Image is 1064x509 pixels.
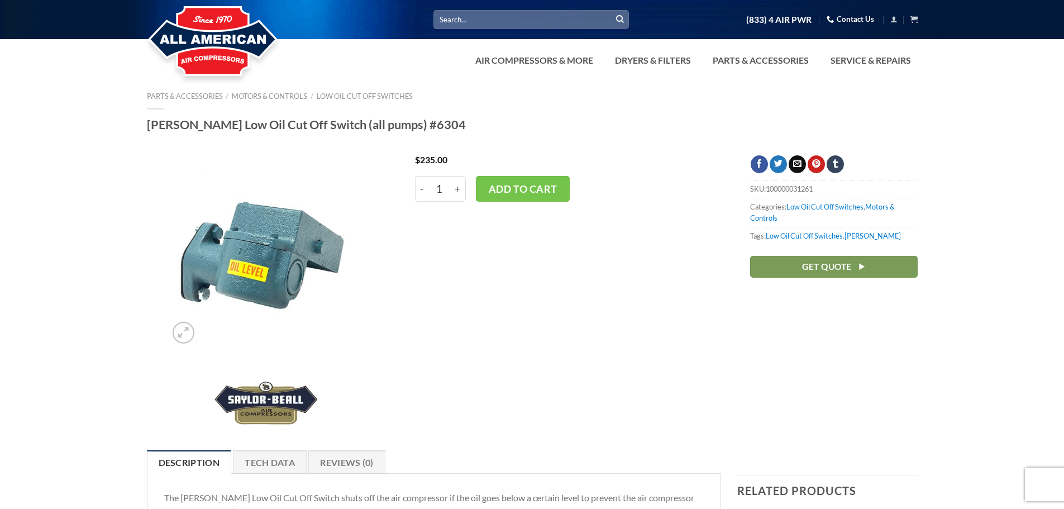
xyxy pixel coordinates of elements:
[415,154,420,165] span: $
[608,49,698,72] a: Dryers & Filters
[433,10,629,28] input: Search…
[147,117,918,132] h1: [PERSON_NAME] Low Oil Cut Off Switch (all pumps) #6304
[766,231,843,240] a: Low Oil Cut Off Switches
[612,11,628,28] button: Submit
[750,227,918,244] span: Tags: ,
[766,184,813,193] span: 100000031261
[737,475,918,506] h3: Related products
[317,92,413,101] a: Low Oil Cut Off Switches
[476,176,570,202] button: Add to cart
[469,49,600,72] a: Air Compressors & More
[415,154,447,165] bdi: 235.00
[232,92,307,101] a: Motors & Controls
[167,155,361,349] img: Saylor Beall Low Oil Cut Off Switch (all pumps) #6304
[750,198,918,227] span: Categories: ,
[746,10,812,30] a: (833) 4 AIR PWR
[824,49,918,72] a: Service & Repairs
[308,450,385,474] a: Reviews (0)
[802,260,851,274] span: Get Quote
[808,155,825,173] a: Pin on Pinterest
[751,155,768,173] a: Share on Facebook
[750,256,918,278] a: Get Quote
[233,450,307,474] a: Tech Data
[226,92,228,101] span: /
[450,176,466,202] input: +
[147,92,223,101] a: Parts & Accessories
[147,450,232,474] a: Description
[786,202,863,211] a: Low Oil Cut Off Switches
[827,11,874,28] a: Contact Us
[750,180,918,197] span: SKU:
[844,231,901,240] a: [PERSON_NAME]
[890,12,898,26] a: Login
[706,49,815,72] a: Parts & Accessories
[429,176,450,202] input: Product quantity
[789,155,806,173] a: Email to a Friend
[311,92,313,101] span: /
[415,176,429,202] input: -
[770,155,787,173] a: Share on Twitter
[827,155,844,173] a: Share on Tumblr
